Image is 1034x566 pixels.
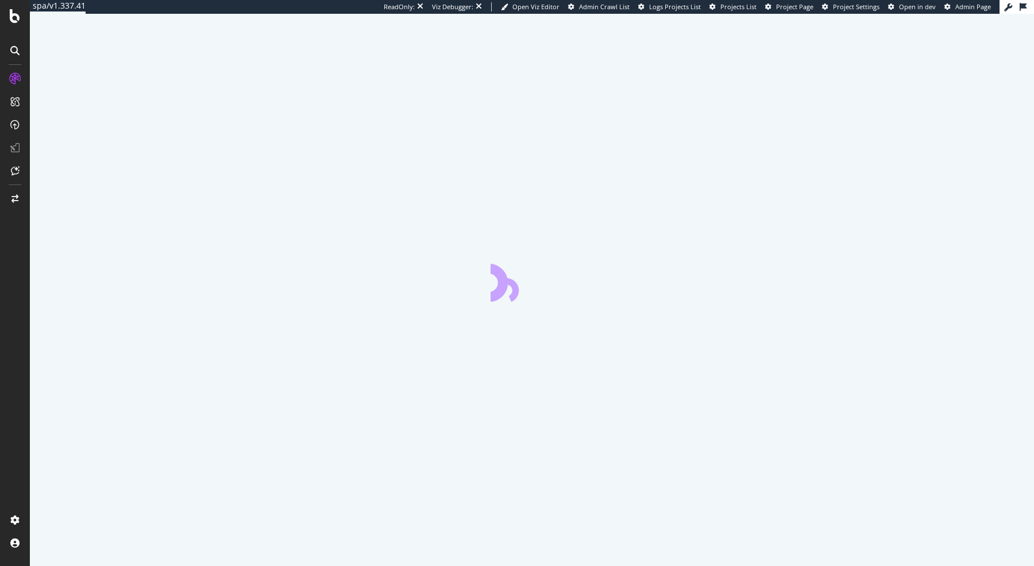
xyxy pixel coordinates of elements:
[899,2,936,11] span: Open in dev
[888,2,936,11] a: Open in dev
[776,2,813,11] span: Project Page
[833,2,879,11] span: Project Settings
[955,2,991,11] span: Admin Page
[384,2,415,11] div: ReadOnly:
[512,2,560,11] span: Open Viz Editor
[579,2,630,11] span: Admin Crawl List
[944,2,991,11] a: Admin Page
[649,2,701,11] span: Logs Projects List
[568,2,630,11] a: Admin Crawl List
[638,2,701,11] a: Logs Projects List
[491,260,573,302] div: animation
[501,2,560,11] a: Open Viz Editor
[432,2,473,11] div: Viz Debugger:
[765,2,813,11] a: Project Page
[822,2,879,11] a: Project Settings
[720,2,757,11] span: Projects List
[709,2,757,11] a: Projects List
